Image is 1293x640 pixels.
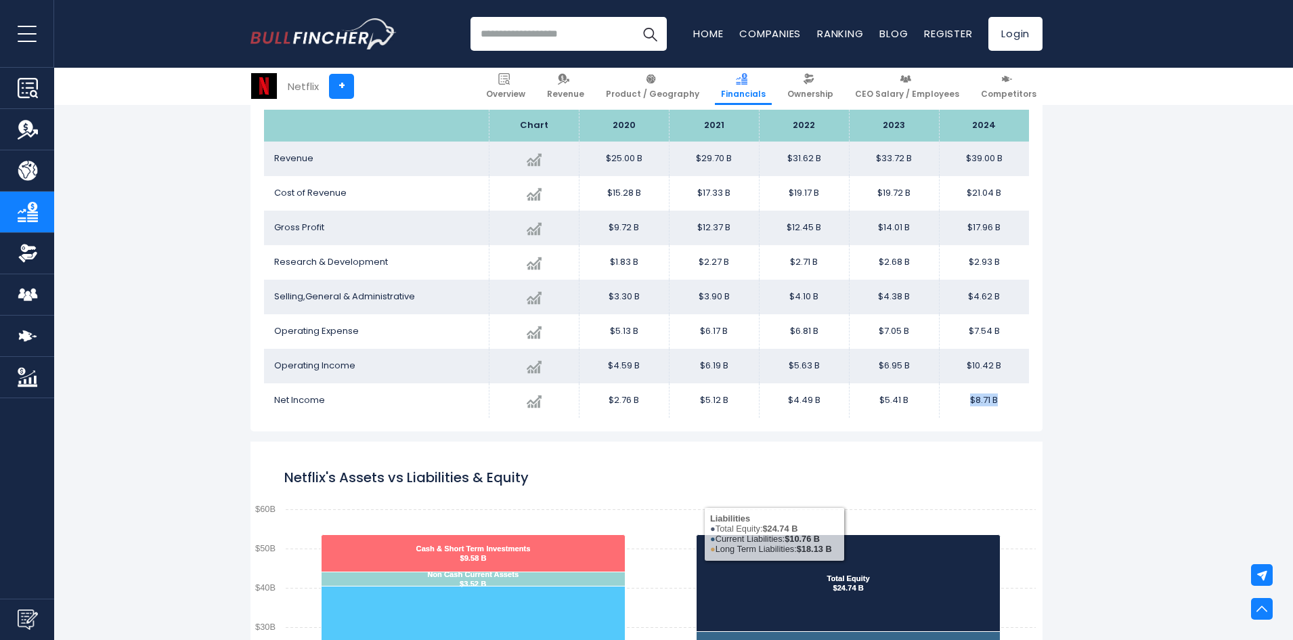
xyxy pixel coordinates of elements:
td: $4.10 B [759,280,849,314]
td: $6.81 B [759,314,849,349]
td: $5.63 B [759,349,849,383]
td: $5.12 B [669,383,759,418]
a: Product / Geography [600,68,705,105]
th: Chart [489,110,579,142]
td: $33.72 B [849,142,939,176]
td: $4.59 B [579,349,669,383]
span: Gross Profit [274,221,324,234]
td: $2.93 B [939,245,1029,280]
td: $14.01 B [849,211,939,245]
td: $2.27 B [669,245,759,280]
td: $3.90 B [669,280,759,314]
td: $3.30 B [579,280,669,314]
a: Register [924,26,972,41]
td: $12.37 B [669,211,759,245]
span: Revenue [547,89,584,100]
td: $2.68 B [849,245,939,280]
span: CEO Salary / Employees [855,89,959,100]
a: Companies [739,26,801,41]
td: $25.00 B [579,142,669,176]
text: $60B [255,504,276,514]
a: Ranking [817,26,863,41]
span: Financials [721,89,766,100]
td: $6.95 B [849,349,939,383]
span: Research & Development [274,255,388,268]
span: Competitors [981,89,1036,100]
td: $8.71 B [939,383,1029,418]
td: $1.83 B [579,245,669,280]
span: Overview [486,89,525,100]
div: Netflix [288,79,319,94]
td: $5.13 B [579,314,669,349]
span: Cost of Revenue [274,186,347,199]
button: Search [633,17,667,51]
a: Financials [715,68,772,105]
span: Selling,General & Administrative [274,290,415,303]
td: $9.72 B [579,211,669,245]
text: Non Cash Current Assets $3.52 B [427,570,519,588]
td: $7.05 B [849,314,939,349]
text: $30B [255,622,276,632]
a: CEO Salary / Employees [849,68,965,105]
img: NFLX logo [251,73,277,99]
a: Ownership [781,68,839,105]
text: $50B [255,543,276,553]
td: $10.42 B [939,349,1029,383]
a: + [329,74,354,99]
td: $39.00 B [939,142,1029,176]
th: 2022 [759,110,849,142]
th: 2020 [579,110,669,142]
th: 2024 [939,110,1029,142]
td: $6.17 B [669,314,759,349]
a: Blog [879,26,908,41]
tspan: Netflix's Assets vs Liabilities & Equity [284,468,529,487]
a: Competitors [975,68,1043,105]
td: $29.70 B [669,142,759,176]
th: 2021 [669,110,759,142]
td: $4.38 B [849,280,939,314]
td: $7.54 B [939,314,1029,349]
text: $40B [255,582,276,593]
th: 2023 [849,110,939,142]
td: $17.96 B [939,211,1029,245]
a: Go to homepage [250,18,396,49]
span: Net Income [274,393,325,406]
text: Cash & Short Term Investments $9.58 B [416,545,531,562]
a: Revenue [541,68,590,105]
a: Login [988,17,1043,51]
td: $21.04 B [939,176,1029,211]
td: $4.62 B [939,280,1029,314]
td: $2.71 B [759,245,849,280]
span: Product / Geography [606,89,699,100]
td: $15.28 B [579,176,669,211]
td: $4.49 B [759,383,849,418]
img: Ownership [18,243,38,263]
td: $12.45 B [759,211,849,245]
td: $17.33 B [669,176,759,211]
a: Home [693,26,723,41]
td: $5.41 B [849,383,939,418]
text: Total Equity $24.74 B [827,574,871,592]
span: Ownership [787,89,833,100]
td: $6.19 B [669,349,759,383]
td: $2.76 B [579,383,669,418]
img: Bullfincher logo [250,18,397,49]
td: $31.62 B [759,142,849,176]
span: Operating Income [274,359,355,372]
a: Overview [480,68,531,105]
td: $19.17 B [759,176,849,211]
td: $19.72 B [849,176,939,211]
span: Revenue [274,152,313,165]
span: Operating Expense [274,324,359,337]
